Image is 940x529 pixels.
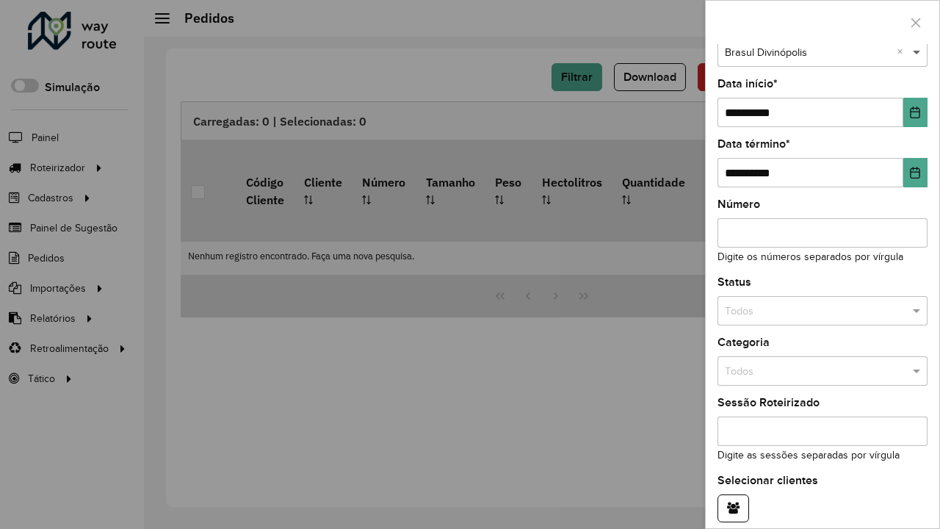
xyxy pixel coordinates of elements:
label: Status [717,273,751,291]
button: Choose Date [903,158,928,187]
small: Digite os números separados por vírgula [717,251,903,262]
small: Digite as sessões separadas por vírgula [717,450,900,461]
label: Selecionar clientes [717,472,818,489]
label: Sessão Roteirizado [717,394,820,411]
label: Categoria [717,334,770,351]
label: Data início [717,75,778,93]
label: Número [717,195,760,213]
button: Choose Date [903,98,928,127]
span: Clear all [897,45,909,61]
label: Data término [717,135,790,153]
